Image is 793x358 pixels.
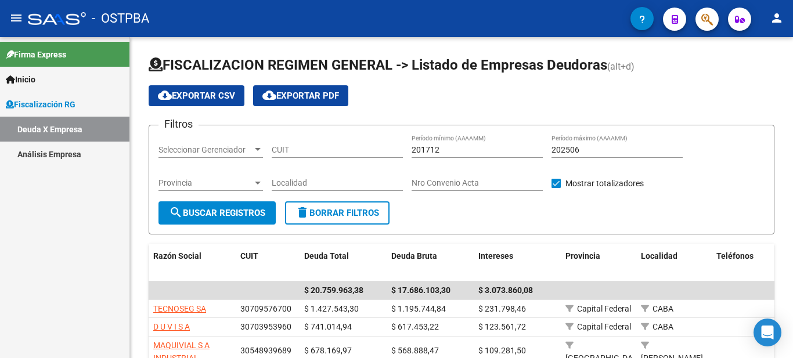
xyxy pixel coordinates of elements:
span: $ 1.427.543,30 [304,304,359,313]
span: Deuda Bruta [391,251,437,261]
button: Exportar PDF [253,85,348,106]
span: Mostrar totalizadores [565,176,644,190]
span: Buscar Registros [169,208,265,218]
span: D U V I S A [153,322,190,331]
span: FISCALIZACION REGIMEN GENERAL -> Listado de Empresas Deudoras [149,57,607,73]
span: Exportar PDF [262,91,339,101]
span: Capital Federal [577,322,631,331]
datatable-header-cell: Deuda Total [300,244,387,282]
span: $ 20.759.963,38 [304,285,363,295]
span: Firma Express [6,48,66,61]
datatable-header-cell: Intereses [474,244,561,282]
span: Teléfonos [716,251,754,261]
span: $ 3.073.860,08 [478,285,533,295]
mat-icon: menu [9,11,23,25]
mat-icon: cloud_download [158,88,172,102]
mat-icon: person [770,11,784,25]
span: Deuda Total [304,251,349,261]
span: TECNOSEG SA [153,304,206,313]
span: $ 17.686.103,30 [391,285,450,295]
span: 30548939689 [240,346,291,355]
h3: Filtros [158,116,199,132]
span: Exportar CSV [158,91,235,101]
datatable-header-cell: Deuda Bruta [387,244,474,282]
span: $ 1.195.744,84 [391,304,446,313]
mat-icon: search [169,205,183,219]
mat-icon: delete [295,205,309,219]
span: $ 678.169,97 [304,346,352,355]
span: Localidad [641,251,677,261]
span: Capital Federal [577,304,631,313]
mat-icon: cloud_download [262,88,276,102]
span: Provincia [158,178,253,188]
span: $ 617.453,22 [391,322,439,331]
span: Razón Social [153,251,201,261]
datatable-header-cell: CUIT [236,244,300,282]
datatable-header-cell: Razón Social [149,244,236,282]
span: CABA [653,322,673,331]
div: Open Intercom Messenger [754,319,781,346]
datatable-header-cell: Localidad [636,244,712,282]
span: Inicio [6,73,35,86]
span: Provincia [565,251,600,261]
span: 30709576700 [240,304,291,313]
span: $ 123.561,72 [478,322,526,331]
span: CABA [653,304,673,313]
button: Borrar Filtros [285,201,390,225]
span: (alt+d) [607,61,635,72]
span: CUIT [240,251,258,261]
span: $ 741.014,94 [304,322,352,331]
span: - OSTPBA [92,6,149,31]
span: Intereses [478,251,513,261]
span: 30703953960 [240,322,291,331]
span: $ 568.888,47 [391,346,439,355]
span: Borrar Filtros [295,208,379,218]
span: $ 231.798,46 [478,304,526,313]
span: $ 109.281,50 [478,346,526,355]
span: Seleccionar Gerenciador [158,145,253,155]
button: Exportar CSV [149,85,244,106]
span: Fiscalización RG [6,98,75,111]
datatable-header-cell: Provincia [561,244,636,282]
button: Buscar Registros [158,201,276,225]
